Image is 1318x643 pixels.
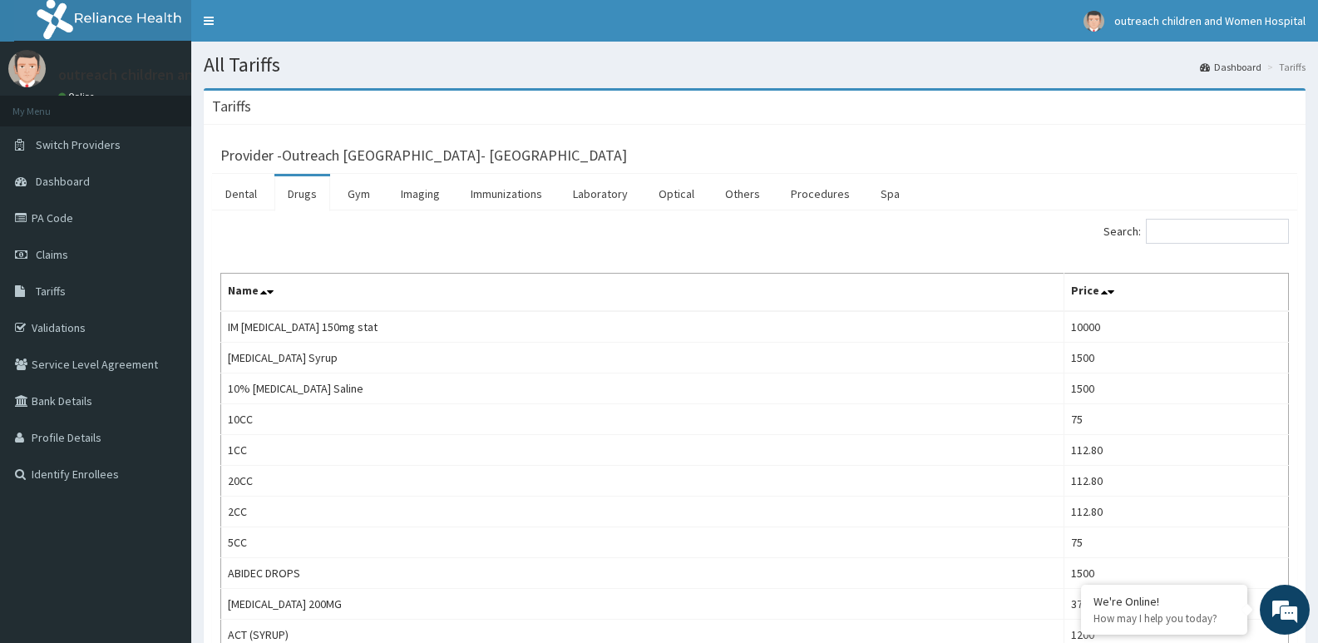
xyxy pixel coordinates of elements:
th: Price [1064,274,1288,312]
label: Search: [1103,219,1289,244]
a: Drugs [274,176,330,211]
td: 75 [1064,404,1288,435]
h1: All Tariffs [204,54,1306,76]
a: Online [58,91,98,102]
td: 1CC [221,435,1064,466]
a: Optical [645,176,708,211]
td: 75 [1064,527,1288,558]
td: 1500 [1064,373,1288,404]
div: Chat with us now [86,93,279,115]
span: Switch Providers [36,137,121,152]
td: 1500 [1064,343,1288,373]
a: Procedures [777,176,863,211]
h3: Tariffs [212,99,251,114]
td: IM [MEDICAL_DATA] 150mg stat [221,311,1064,343]
a: Gym [334,176,383,211]
span: Tariffs [36,284,66,299]
img: User Image [1084,11,1104,32]
a: Laboratory [560,176,641,211]
a: Dental [212,176,270,211]
td: 10% [MEDICAL_DATA] Saline [221,373,1064,404]
td: 112.80 [1064,435,1288,466]
input: Search: [1146,219,1289,244]
td: [MEDICAL_DATA] 200MG [221,589,1064,620]
td: [MEDICAL_DATA] Syrup [221,343,1064,373]
td: 112.80 [1064,466,1288,497]
img: d_794563401_company_1708531726252_794563401 [31,83,67,125]
span: Claims [36,247,68,262]
td: 10000 [1064,311,1288,343]
th: Name [221,274,1064,312]
a: Others [712,176,773,211]
span: Dashboard [36,174,90,189]
a: Dashboard [1200,60,1261,74]
a: Imaging [388,176,453,211]
a: Immunizations [457,176,555,211]
td: 2CC [221,497,1064,527]
img: User Image [8,50,46,87]
td: 1500 [1064,558,1288,589]
textarea: Type your message and hit 'Enter' [8,454,317,512]
li: Tariffs [1263,60,1306,74]
td: 112.80 [1064,497,1288,527]
td: 10CC [221,404,1064,435]
span: outreach children and Women Hospital [1114,13,1306,28]
div: We're Online! [1093,594,1235,609]
p: outreach children and Women Hospital [58,67,311,82]
div: Minimize live chat window [273,8,313,48]
span: We're online! [96,210,230,378]
td: 20CC [221,466,1064,497]
td: 5CC [221,527,1064,558]
a: Spa [867,176,913,211]
td: 375 [1064,589,1288,620]
td: ABIDEC DROPS [221,558,1064,589]
h3: Provider - Outreach [GEOGRAPHIC_DATA]- [GEOGRAPHIC_DATA] [220,148,627,163]
p: How may I help you today? [1093,611,1235,626]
